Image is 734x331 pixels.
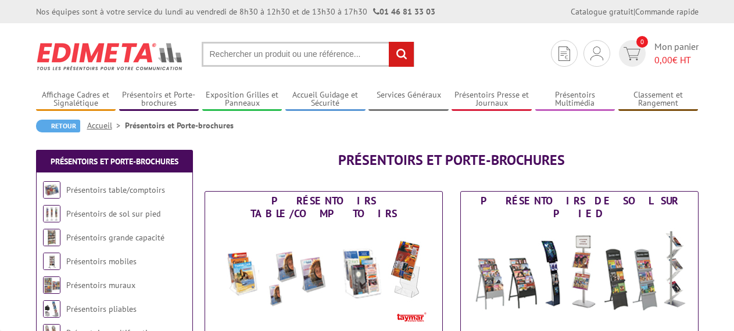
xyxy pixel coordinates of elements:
[208,195,439,220] div: Présentoirs table/comptoirs
[205,153,699,168] h1: Présentoirs et Porte-brochures
[66,185,165,195] a: Présentoirs table/comptoirs
[216,223,431,328] img: Présentoirs table/comptoirs
[87,120,125,131] a: Accueil
[590,46,603,60] img: devis rapide
[36,120,80,132] a: Retour
[285,90,366,109] a: Accueil Guidage et Sécurité
[618,90,699,109] a: Classement et Rangement
[51,156,178,167] a: Présentoirs et Porte-brochures
[571,6,699,17] div: |
[464,195,695,220] div: Présentoirs de sol sur pied
[66,256,137,267] a: Présentoirs mobiles
[66,304,137,314] a: Présentoirs pliables
[373,6,435,17] strong: 01 46 81 33 03
[125,120,234,131] li: Présentoirs et Porte-brochures
[66,208,160,219] a: Présentoirs de sol sur pied
[558,46,570,61] img: devis rapide
[616,40,699,67] a: devis rapide 0 Mon panier 0,00€ HT
[452,90,532,109] a: Présentoirs Presse et Journaux
[66,232,164,243] a: Présentoirs grande capacité
[571,6,633,17] a: Catalogue gratuit
[36,6,435,17] div: Nos équipes sont à votre service du lundi au vendredi de 8h30 à 12h30 et de 13h30 à 17h30
[43,276,60,294] img: Présentoirs muraux
[654,53,699,67] span: € HT
[636,36,648,48] span: 0
[654,54,672,66] span: 0,00
[368,90,449,109] a: Services Généraux
[654,40,699,67] span: Mon panier
[66,280,135,290] a: Présentoirs muraux
[472,223,687,328] img: Présentoirs de sol sur pied
[389,42,414,67] input: rechercher
[202,90,282,109] a: Exposition Grilles et Panneaux
[43,300,60,318] img: Présentoirs pliables
[43,253,60,270] img: Présentoirs mobiles
[43,181,60,199] img: Présentoirs table/comptoirs
[624,47,640,60] img: devis rapide
[43,205,60,222] img: Présentoirs de sol sur pied
[119,90,199,109] a: Présentoirs et Porte-brochures
[43,229,60,246] img: Présentoirs grande capacité
[202,42,414,67] input: Rechercher un produit ou une référence...
[36,35,184,78] img: Edimeta
[36,90,116,109] a: Affichage Cadres et Signalétique
[535,90,615,109] a: Présentoirs Multimédia
[635,6,699,17] a: Commande rapide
